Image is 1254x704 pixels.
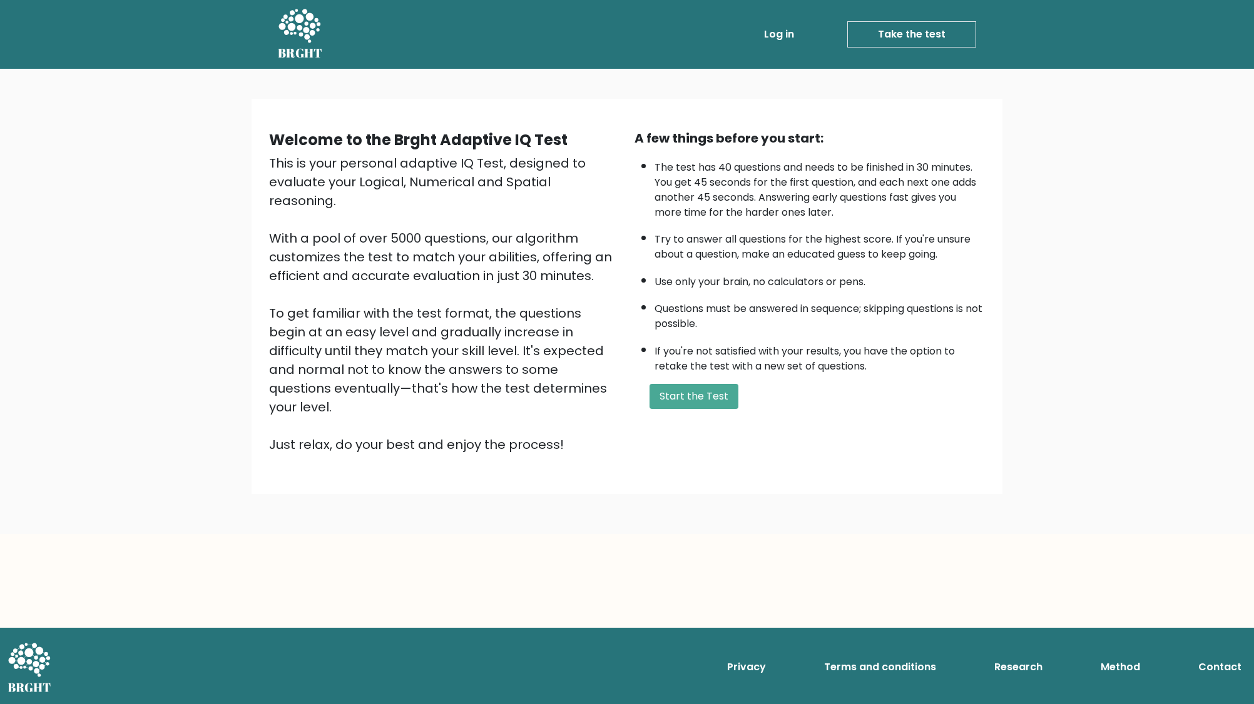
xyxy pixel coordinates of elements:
[722,655,771,680] a: Privacy
[847,21,976,48] a: Take the test
[269,129,568,150] b: Welcome to the Brght Adaptive IQ Test
[269,154,619,454] div: This is your personal adaptive IQ Test, designed to evaluate your Logical, Numerical and Spatial ...
[1096,655,1145,680] a: Method
[1193,655,1246,680] a: Contact
[278,46,323,61] h5: BRGHT
[759,22,799,47] a: Log in
[655,226,985,262] li: Try to answer all questions for the highest score. If you're unsure about a question, make an edu...
[650,384,738,409] button: Start the Test
[655,154,985,220] li: The test has 40 questions and needs to be finished in 30 minutes. You get 45 seconds for the firs...
[278,5,323,64] a: BRGHT
[655,295,985,331] li: Questions must be answered in sequence; skipping questions is not possible.
[655,268,985,289] li: Use only your brain, no calculators or pens.
[989,655,1048,680] a: Research
[655,338,985,374] li: If you're not satisfied with your results, you have the option to retake the test with a new set ...
[819,655,941,680] a: Terms and conditions
[635,129,985,148] div: A few things before you start:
